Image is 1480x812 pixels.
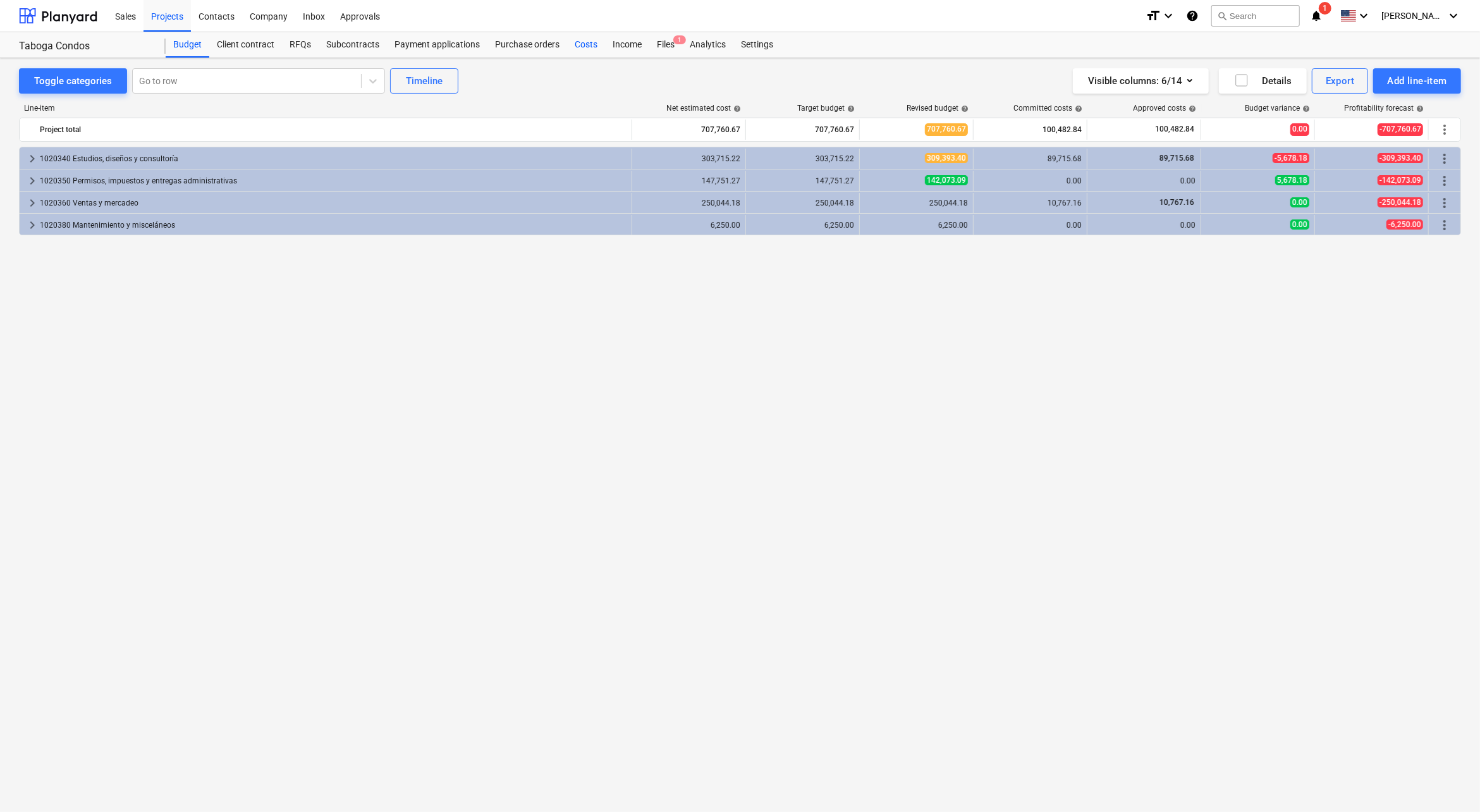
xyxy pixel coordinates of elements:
a: Purchase orders [487,32,567,58]
span: help [1300,105,1310,113]
div: Net estimated cost [666,104,741,113]
span: keyboard_arrow_right [25,173,40,188]
div: Committed costs [1013,104,1082,113]
span: More actions [1437,195,1452,211]
div: Target budget [797,104,855,113]
div: 250,044.18 [637,199,740,207]
a: RFQs [282,32,319,58]
div: Widget de chat [1417,751,1480,812]
div: Payment applications [387,32,487,58]
div: 6,250.00 [637,221,740,230]
div: Line-item [19,104,633,113]
div: 707,760.67 [751,120,854,140]
button: Export [1312,68,1369,94]
span: 707,760.67 [925,123,968,135]
div: 1020340 Estudios, diseños y consultoría [40,149,627,169]
span: help [1186,105,1196,113]
div: Project total [40,120,627,140]
div: 0.00 [979,221,1082,230]
a: Budget [166,32,209,58]
span: keyboard_arrow_right [25,151,40,166]
span: More actions [1437,173,1452,188]
div: 89,715.68 [979,154,1082,163]
div: 707,760.67 [637,120,740,140]
span: More actions [1437,218,1452,233]
span: More actions [1437,151,1452,166]
div: 303,715.22 [751,154,854,163]
div: 0.00 [979,176,1082,185]
button: Details [1219,68,1307,94]
span: More actions [1437,122,1452,137]
div: 100,482.84 [979,120,1082,140]
a: Analytics [682,32,733,58]
span: 1 [673,35,686,44]
div: Details [1234,73,1292,89]
div: Revised budget [907,104,969,113]
div: Toggle categories [34,73,112,89]
div: 147,751.27 [751,176,854,185]
div: Visible columns : 6/14 [1088,73,1194,89]
a: Costs [567,32,605,58]
span: -6,250.00 [1386,219,1423,230]
i: Knowledge base [1186,8,1199,23]
span: help [731,105,741,113]
span: -309,393.40 [1378,153,1423,163]
i: keyboard_arrow_down [1161,8,1176,23]
div: 1020380 Mantenimiento y misceláneos [40,215,627,235]
div: Export [1326,73,1355,89]
span: help [1414,105,1424,113]
div: Files [649,32,682,58]
div: 303,715.22 [637,154,740,163]
a: Subcontracts [319,32,387,58]
button: Visible columns:6/14 [1073,68,1209,94]
span: 1 [1319,2,1331,15]
button: Search [1211,5,1300,27]
span: -142,073.09 [1378,175,1423,185]
span: keyboard_arrow_right [25,195,40,211]
iframe: Chat Widget [1417,751,1480,812]
div: 6,250.00 [751,221,854,230]
span: 10,767.16 [1158,198,1196,207]
i: format_size [1146,8,1161,23]
span: 142,073.09 [925,175,968,185]
span: 100,482.84 [1154,124,1196,135]
span: [PERSON_NAME] [1381,11,1445,21]
div: Taboga Condos [19,40,150,53]
div: 1020350 Permisos, impuestos y entregas administrativas [40,171,627,191]
div: 6,250.00 [865,221,968,230]
span: 0.00 [1290,123,1309,135]
i: keyboard_arrow_down [1356,8,1371,23]
div: 0.00 [1092,221,1196,230]
a: Income [605,32,649,58]
div: 250,044.18 [751,199,854,207]
div: 250,044.18 [865,199,968,207]
span: 89,715.68 [1158,154,1196,163]
span: 0.00 [1290,219,1309,230]
span: -707,760.67 [1378,123,1423,135]
i: keyboard_arrow_down [1446,8,1461,23]
i: notifications [1310,8,1323,23]
span: help [1072,105,1082,113]
a: Client contract [209,32,282,58]
div: 0.00 [1092,176,1196,185]
button: Add line-item [1373,68,1461,94]
span: 309,393.40 [925,153,968,163]
a: Settings [733,32,781,58]
span: -5,678.18 [1273,153,1309,163]
div: Timeline [406,73,443,89]
div: Profitability forecast [1344,104,1424,113]
span: 0.00 [1290,197,1309,207]
div: 147,751.27 [637,176,740,185]
span: help [845,105,855,113]
span: 5,678.18 [1275,175,1309,185]
span: -250,044.18 [1378,197,1423,207]
div: Add line-item [1387,73,1447,89]
span: help [958,105,969,113]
